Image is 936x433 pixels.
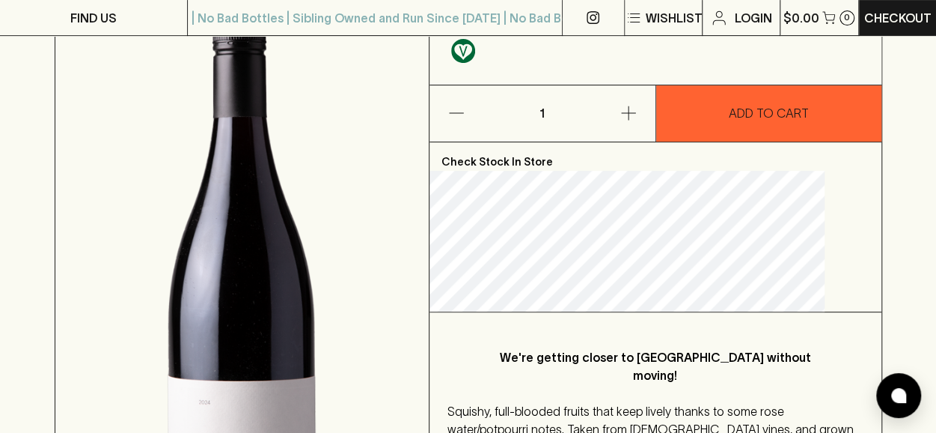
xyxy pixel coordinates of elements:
[429,142,881,171] p: Check Stock In Store
[891,388,906,403] img: bubble-icon
[729,104,809,122] p: ADD TO CART
[447,35,479,67] a: Made without the use of any animal products.
[783,9,819,27] p: $0.00
[646,9,703,27] p: Wishlist
[734,9,771,27] p: Login
[656,85,881,142] button: ADD TO CART
[524,85,560,142] p: 1
[844,13,850,22] p: 0
[451,39,475,63] img: Vegan
[863,9,931,27] p: Checkout
[477,348,833,384] p: We're getting closer to [GEOGRAPHIC_DATA] without moving!
[70,9,117,27] p: FIND US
